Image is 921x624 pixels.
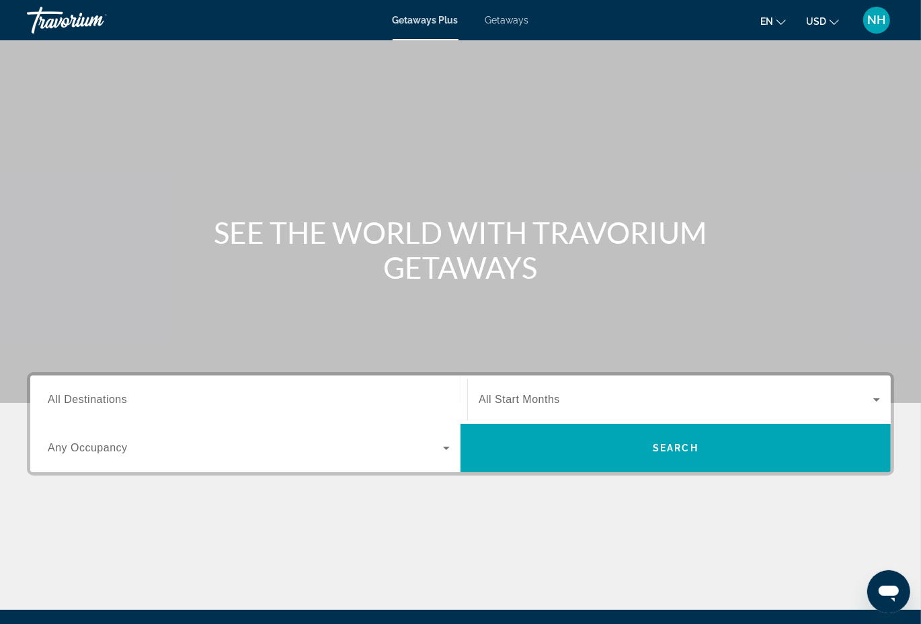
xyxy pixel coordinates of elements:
span: en [760,16,773,27]
iframe: Button to launch messaging window [867,570,910,613]
h1: SEE THE WORLD WITH TRAVORIUM GETAWAYS [208,215,713,285]
button: User Menu [859,6,894,34]
button: Change language [760,11,786,31]
button: Change currency [806,11,839,31]
span: Any Occupancy [48,442,128,453]
button: Search [460,424,891,472]
span: USD [806,16,826,27]
span: Search [653,443,698,453]
span: All Start Months [479,394,560,405]
a: Getaways Plus [393,15,458,26]
input: Select destination [48,392,450,408]
span: NH [868,13,886,27]
div: Search widget [30,375,891,472]
a: Travorium [27,3,161,38]
a: Getaways [485,15,529,26]
span: All Destinations [48,394,127,405]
